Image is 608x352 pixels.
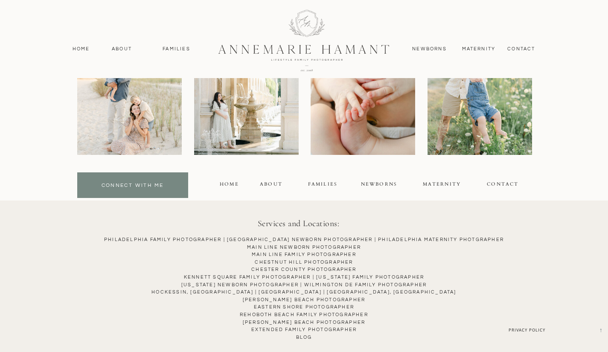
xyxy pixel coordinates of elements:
a: About [110,45,134,53]
a: Home [69,45,94,53]
a: FAMILIES [304,180,342,190]
a: Newborns [409,45,450,53]
p: Family and newborn photographer serving joyful families in [GEOGRAPHIC_DATA], [GEOGRAPHIC_DATA] D... [77,22,285,44]
a: Home [211,180,248,190]
h3: Services and Locations: [89,217,509,232]
a: contact [484,180,522,190]
a: → [596,320,603,334]
a: connect with me [79,181,186,191]
a: About [253,180,290,190]
a: maternity [423,180,460,190]
a: Families [157,45,196,53]
a: MAternity [462,45,495,53]
a: NEWBORNS [361,180,398,190]
a: contact [503,45,540,53]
